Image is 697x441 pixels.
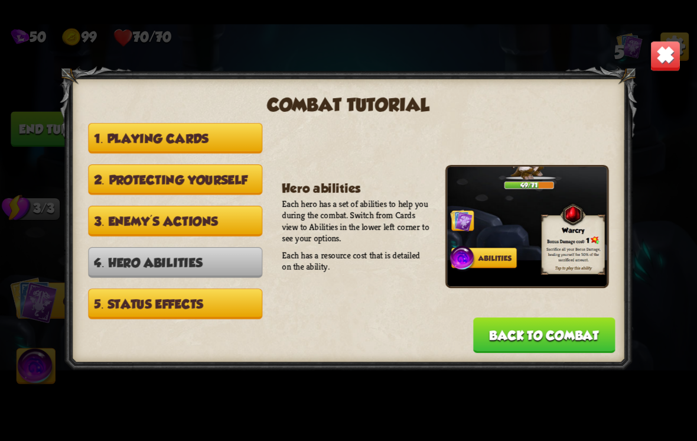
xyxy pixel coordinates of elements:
img: abilities.jpg [445,165,609,288]
p: Each has a resource cost that is detailed on the ability. [282,249,429,272]
button: 4. Hero abilities [88,247,262,278]
h3: Hero abilities [282,181,429,195]
p: Each hero has a set of abilities to help you during the combat. Switch from Cards view to Abiliti... [282,198,429,244]
button: 1. Playing cards [88,123,262,154]
button: Back to combat [473,317,615,353]
button: 3. Enemy's actions [88,206,262,236]
button: 5. Status effects [88,288,262,319]
img: close-button.png [650,41,681,72]
h2: Combat tutorial [88,95,608,115]
button: 2. Protecting yourself [88,164,262,195]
